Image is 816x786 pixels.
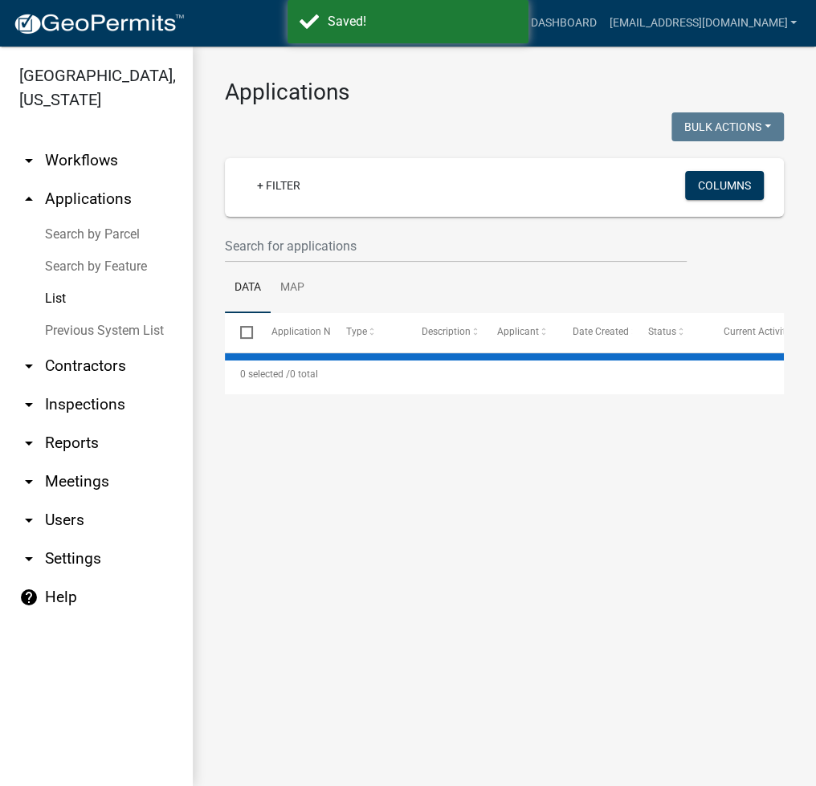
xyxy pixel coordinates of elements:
[685,171,764,200] button: Columns
[573,326,629,337] span: Date Created
[406,313,482,352] datatable-header-cell: Description
[671,112,784,141] button: Bulk Actions
[19,356,39,376] i: arrow_drop_down
[255,313,331,352] datatable-header-cell: Application Number
[225,263,271,314] a: Data
[632,313,708,352] datatable-header-cell: Status
[328,12,516,31] div: Saved!
[271,326,359,337] span: Application Number
[19,434,39,453] i: arrow_drop_down
[225,313,255,352] datatable-header-cell: Select
[648,326,676,337] span: Status
[225,354,784,394] div: 0 total
[240,369,290,380] span: 0 selected /
[482,313,557,352] datatable-header-cell: Applicant
[346,326,367,337] span: Type
[497,326,539,337] span: Applicant
[602,8,803,39] a: [EMAIL_ADDRESS][DOMAIN_NAME]
[244,171,313,200] a: + Filter
[19,151,39,170] i: arrow_drop_down
[331,313,406,352] datatable-header-cell: Type
[505,8,602,39] a: My Dashboard
[19,472,39,491] i: arrow_drop_down
[723,326,789,337] span: Current Activity
[557,313,633,352] datatable-header-cell: Date Created
[271,263,314,314] a: Map
[19,189,39,209] i: arrow_drop_up
[708,313,783,352] datatable-header-cell: Current Activity
[225,79,784,106] h3: Applications
[422,326,471,337] span: Description
[19,588,39,607] i: help
[19,549,39,568] i: arrow_drop_down
[19,395,39,414] i: arrow_drop_down
[19,511,39,530] i: arrow_drop_down
[225,230,687,263] input: Search for applications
